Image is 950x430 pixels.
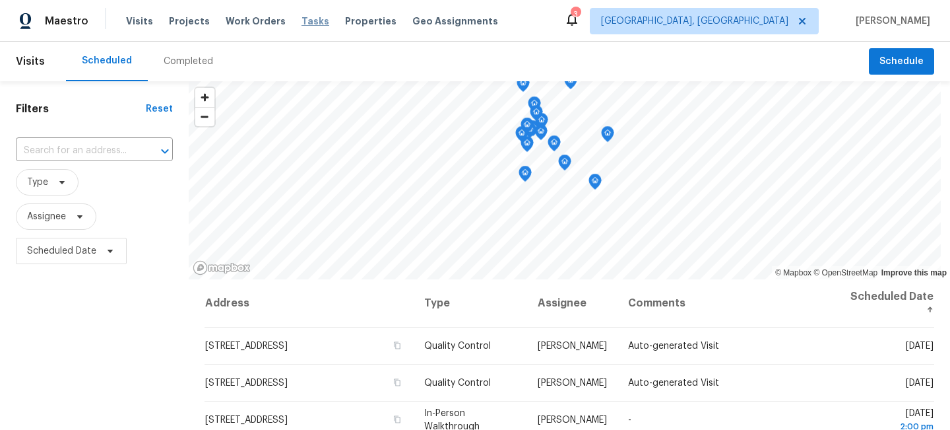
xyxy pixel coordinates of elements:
[195,88,214,107] button: Zoom in
[414,279,527,328] th: Type
[391,376,403,388] button: Copy Address
[16,141,136,161] input: Search for an address...
[345,15,396,28] span: Properties
[16,102,146,116] h1: Filters
[424,378,491,388] span: Quality Control
[628,378,719,388] span: Auto-generated Visit
[189,81,941,279] canvas: Map
[226,15,286,28] span: Work Orders
[881,268,947,277] a: Improve this map
[628,341,719,351] span: Auto-generated Visit
[628,415,631,425] span: -
[879,54,924,70] span: Schedule
[146,102,173,116] div: Reset
[538,378,607,388] span: [PERSON_NAME]
[515,126,528,147] div: Map marker
[519,166,532,186] div: Map marker
[195,108,214,126] span: Zoom out
[169,15,210,28] span: Projects
[906,341,934,351] span: [DATE]
[205,378,288,388] span: [STREET_ADDRESS]
[301,17,329,26] span: Tasks
[424,341,491,351] span: Quality Control
[558,155,571,175] div: Map marker
[82,54,132,67] div: Scheduled
[906,378,934,388] span: [DATE]
[530,105,543,125] div: Map marker
[564,73,577,94] div: Map marker
[527,279,617,328] th: Assignee
[195,107,214,126] button: Zoom out
[869,48,934,75] button: Schedule
[521,118,534,138] div: Map marker
[16,47,45,76] span: Visits
[193,260,251,275] a: Mapbox homepage
[412,15,498,28] span: Geo Assignments
[27,244,96,258] span: Scheduled Date
[601,126,614,147] div: Map marker
[617,279,837,328] th: Comments
[45,15,88,28] span: Maestro
[391,340,403,351] button: Copy Address
[156,142,174,161] button: Open
[205,341,288,351] span: [STREET_ADDRESS]
[517,76,530,96] div: Map marker
[27,210,66,223] span: Assignee
[391,413,403,425] button: Copy Address
[27,176,48,189] span: Type
[813,268,877,277] a: OpenStreetMap
[837,279,934,328] th: Scheduled Date ↑
[571,8,580,21] div: 3
[850,15,930,28] span: [PERSON_NAME]
[164,55,213,68] div: Completed
[521,136,534,157] div: Map marker
[535,113,548,133] div: Map marker
[205,279,414,328] th: Address
[534,124,548,145] div: Map marker
[601,15,788,28] span: [GEOGRAPHIC_DATA], [GEOGRAPHIC_DATA]
[548,135,561,156] div: Map marker
[538,341,607,351] span: [PERSON_NAME]
[538,415,607,425] span: [PERSON_NAME]
[588,174,602,194] div: Map marker
[528,96,541,117] div: Map marker
[775,268,811,277] a: Mapbox
[205,415,288,425] span: [STREET_ADDRESS]
[126,15,153,28] span: Visits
